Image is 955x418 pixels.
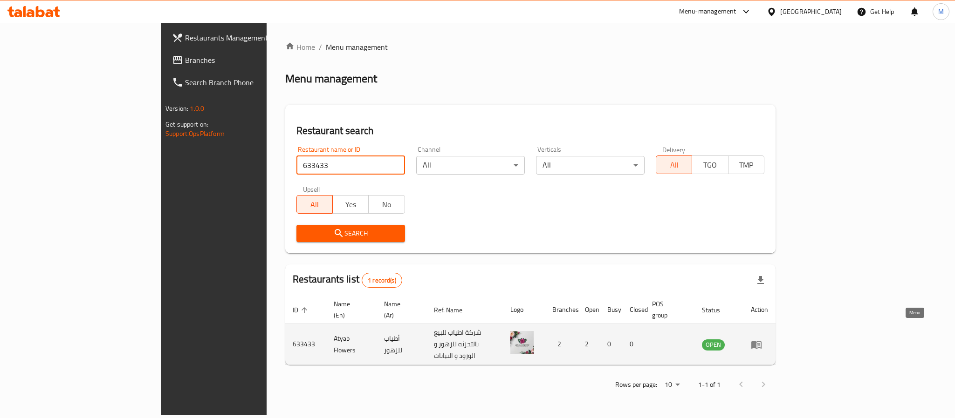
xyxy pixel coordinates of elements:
label: Delivery [662,146,686,153]
span: Yes [337,198,365,211]
span: OPEN [702,339,725,350]
h2: Restaurants list [293,272,402,288]
th: Action [743,296,776,324]
div: All [536,156,645,175]
span: All [301,198,329,211]
span: No [372,198,401,211]
button: No [368,195,405,214]
span: Name (Ar) [384,298,416,321]
a: Restaurants Management [165,27,320,49]
td: شركة اطياب للبيع بالتجزئه للزهور و الورود و النباتات [426,324,503,365]
th: Busy [600,296,622,324]
span: All [660,158,688,172]
th: Closed [622,296,645,324]
td: 0 [622,324,645,365]
button: Yes [332,195,369,214]
div: All [416,156,525,175]
p: Rows per page: [615,379,657,391]
button: All [296,195,333,214]
div: Total records count [362,273,402,288]
h2: Menu management [285,71,377,86]
th: Branches [545,296,577,324]
td: 2 [545,324,577,365]
img: Atyab Flowers [510,331,534,354]
span: Status [702,304,732,316]
p: 1-1 of 1 [698,379,721,391]
th: Open [577,296,600,324]
span: POS group [652,298,683,321]
a: Branches [165,49,320,71]
div: OPEN [702,339,725,351]
td: 2 [577,324,600,365]
span: Branches [185,54,313,66]
label: Upsell [303,186,320,192]
button: TMP [728,155,764,174]
table: enhanced table [285,296,776,365]
span: Search [304,228,398,239]
div: Rows per page: [661,378,683,392]
span: ID [293,304,310,316]
div: [GEOGRAPHIC_DATA] [780,7,842,17]
span: Menu management [326,41,388,53]
div: Menu-management [679,6,736,17]
input: Search for restaurant name or ID.. [296,156,405,175]
td: Atyab Flowers [326,324,377,365]
a: Search Branch Phone [165,71,320,94]
span: TGO [696,158,724,172]
button: TGO [692,155,728,174]
button: All [656,155,692,174]
span: 1 record(s) [362,276,402,285]
span: M [938,7,944,17]
button: Search [296,225,405,242]
td: أطياب للزهور [377,324,427,365]
span: Search Branch Phone [185,77,313,88]
span: Ref. Name [434,304,474,316]
span: Restaurants Management [185,32,313,43]
a: Support.OpsPlatform [165,128,225,140]
nav: breadcrumb [285,41,776,53]
span: TMP [732,158,761,172]
span: Version: [165,102,188,115]
span: Name (En) [334,298,365,321]
h2: Restaurant search [296,124,764,138]
th: Logo [503,296,545,324]
td: 0 [600,324,622,365]
div: Export file [749,269,772,291]
span: Get support on: [165,118,208,130]
span: 1.0.0 [190,102,204,115]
